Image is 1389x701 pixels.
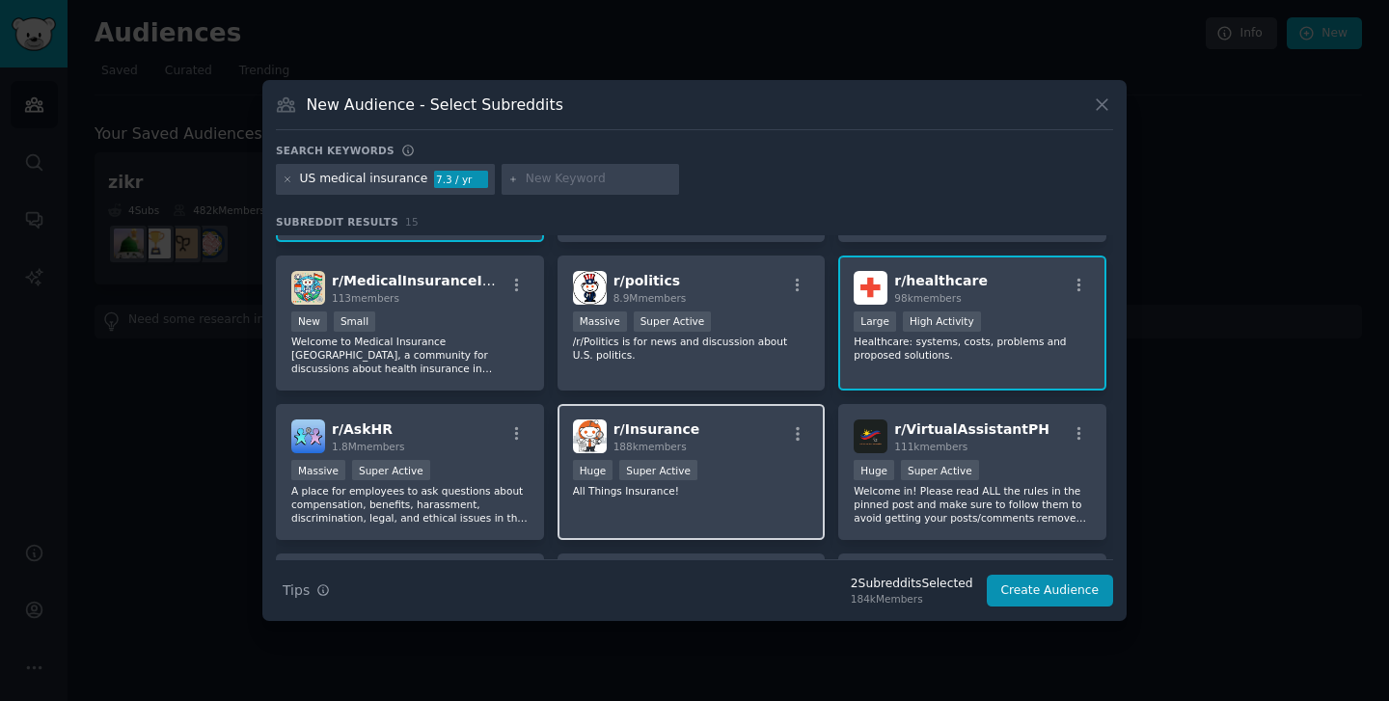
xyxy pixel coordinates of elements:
span: r/ politics [613,273,680,288]
span: r/ VirtualAssistantPH [894,421,1049,437]
span: 15 [405,216,419,228]
div: Massive [573,311,627,332]
span: 111k members [894,441,967,452]
div: Huge [854,460,894,480]
p: A place for employees to ask questions about compensation, benefits, harassment, discrimination, ... [291,484,529,525]
p: All Things Insurance! [573,484,810,498]
div: New [291,311,327,332]
div: 184k Members [851,592,973,606]
img: healthcare [854,271,887,305]
span: Tips [283,580,310,601]
span: r/ MedicalInsuranceIndia [332,273,515,288]
span: r/ healthcare [894,273,988,288]
span: r/ AskHR [332,421,393,437]
button: Create Audience [987,575,1114,607]
div: Small [334,311,375,332]
img: MedicalInsuranceIndia [291,271,325,305]
div: US medical insurance [300,171,428,188]
p: Healthcare: systems, costs, problems and proposed solutions. [854,335,1091,362]
h3: Search keywords [276,144,395,157]
p: /r/Politics is for news and discussion about U.S. politics. [573,335,810,362]
span: 8.9M members [613,292,687,304]
span: Subreddit Results [276,215,398,229]
div: 7.3 / yr [434,171,488,188]
span: 1.8M members [332,441,405,452]
div: Super Active [619,460,697,480]
p: Welcome to Medical Insurance [GEOGRAPHIC_DATA], a community for discussions about health insuranc... [291,335,529,375]
div: Super Active [634,311,712,332]
div: Super Active [901,460,979,480]
span: 113 members [332,292,399,304]
button: Tips [276,574,337,607]
span: 188k members [613,441,687,452]
span: 98k members [894,292,961,304]
div: High Activity [903,311,981,332]
img: Insurance [573,419,607,453]
div: Massive [291,460,345,480]
div: 2 Subreddit s Selected [851,576,973,593]
span: r/ Insurance [613,421,700,437]
p: Welcome in! Please read ALL the rules in the pinned post and make sure to follow them to avoid ge... [854,484,1091,525]
div: Super Active [352,460,430,480]
h3: New Audience - Select Subreddits [307,94,563,115]
img: VirtualAssistantPH [854,419,887,453]
input: New Keyword [526,171,672,188]
img: politics [573,271,607,305]
div: Huge [573,460,613,480]
img: AskHR [291,419,325,453]
div: Large [854,311,896,332]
